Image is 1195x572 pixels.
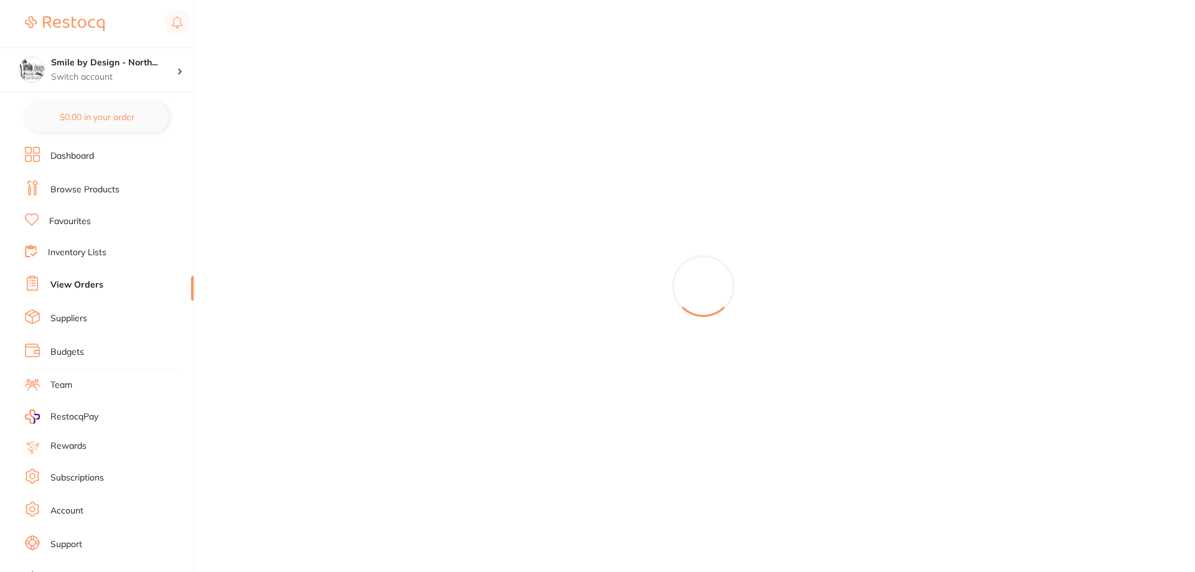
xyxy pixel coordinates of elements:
h4: Smile by Design - North Sydney [51,57,177,69]
a: Browse Products [50,184,119,196]
a: Budgets [50,346,84,359]
a: Dashboard [50,150,94,162]
a: Restocq Logo [25,9,105,38]
a: Favourites [49,215,91,228]
a: Inventory Lists [48,246,106,259]
a: Support [50,538,82,551]
a: Team [50,379,72,391]
a: Rewards [50,440,87,452]
a: Account [50,505,83,517]
a: RestocqPay [25,410,98,424]
img: Smile by Design - North Sydney [19,57,44,82]
span: RestocqPay [50,411,98,423]
a: Suppliers [50,312,87,325]
button: $0.00 in your order [25,102,169,132]
p: Switch account [51,71,177,83]
a: Subscriptions [50,472,104,484]
img: Restocq Logo [25,16,105,31]
a: View Orders [50,279,103,291]
img: RestocqPay [25,410,40,424]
